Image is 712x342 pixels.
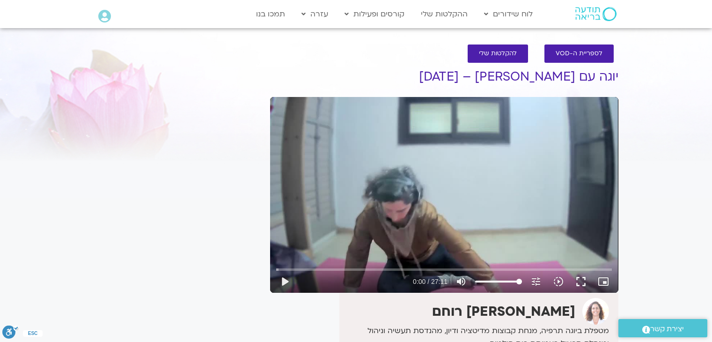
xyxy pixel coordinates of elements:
[582,298,609,325] img: אורנה סמלסון רוחם
[270,70,618,84] h1: יוגה עם [PERSON_NAME] – [DATE]
[468,45,528,63] a: להקלטות שלי
[479,5,537,23] a: לוח שידורים
[544,45,614,63] a: לספריית ה-VOD
[575,7,617,21] img: תודעה בריאה
[340,5,409,23] a: קורסים ופעילות
[297,5,333,23] a: עזרה
[650,323,684,335] span: יצירת קשר
[416,5,472,23] a: ההקלטות שלי
[432,303,575,320] strong: [PERSON_NAME] רוחם
[479,50,517,57] span: להקלטות שלי
[618,319,707,337] a: יצירת קשר
[556,50,602,57] span: לספריית ה-VOD
[251,5,290,23] a: תמכו בנו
